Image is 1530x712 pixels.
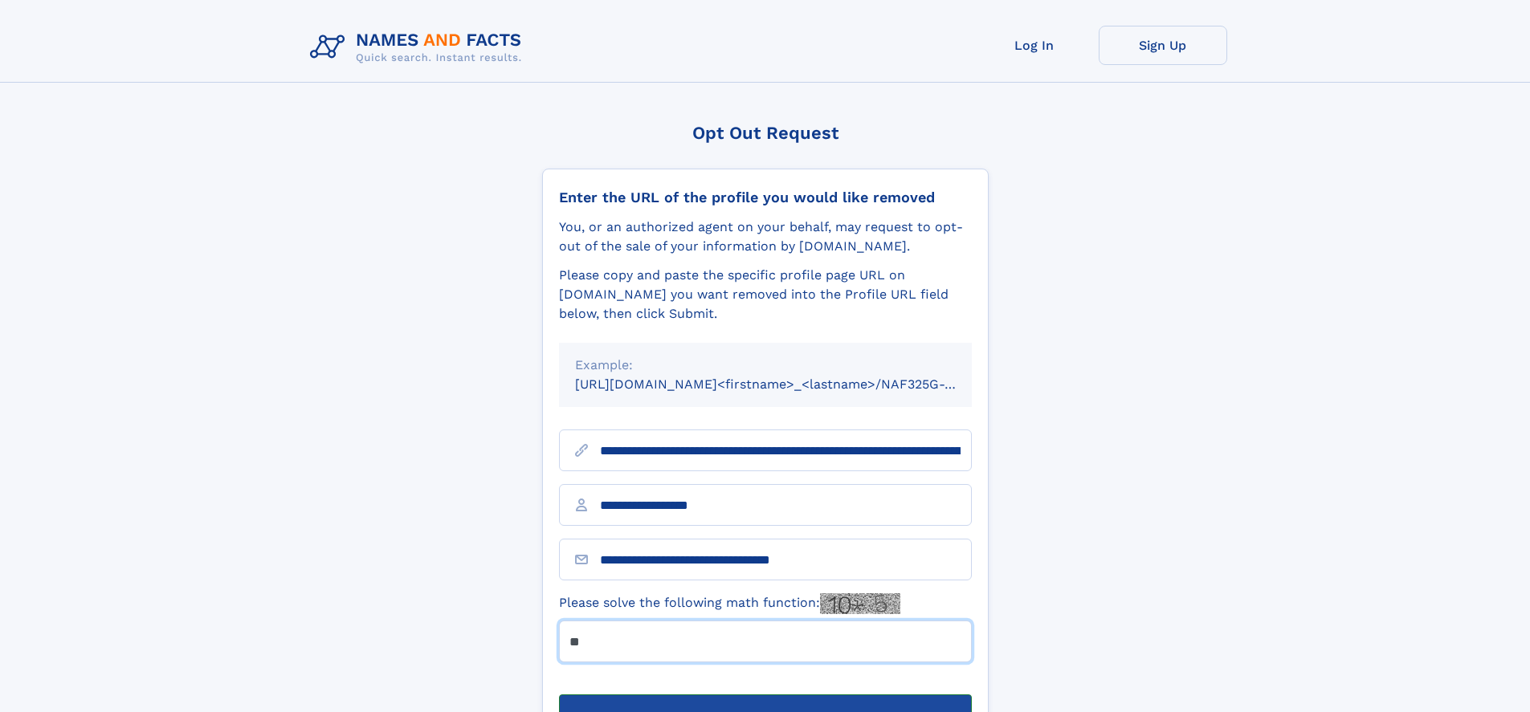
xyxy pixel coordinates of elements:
[575,376,1002,392] small: [URL][DOMAIN_NAME]<firstname>_<lastname>/NAF325G-xxxxxxxx
[304,26,535,69] img: Logo Names and Facts
[559,218,972,256] div: You, or an authorized agent on your behalf, may request to opt-out of the sale of your informatio...
[970,26,1099,65] a: Log In
[1099,26,1227,65] a: Sign Up
[542,123,989,143] div: Opt Out Request
[559,266,972,323] div: Please copy and paste the specific profile page URL on [DOMAIN_NAME] you want removed into the Pr...
[559,593,900,614] label: Please solve the following math function:
[575,356,956,375] div: Example:
[559,189,972,206] div: Enter the URL of the profile you would like removed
